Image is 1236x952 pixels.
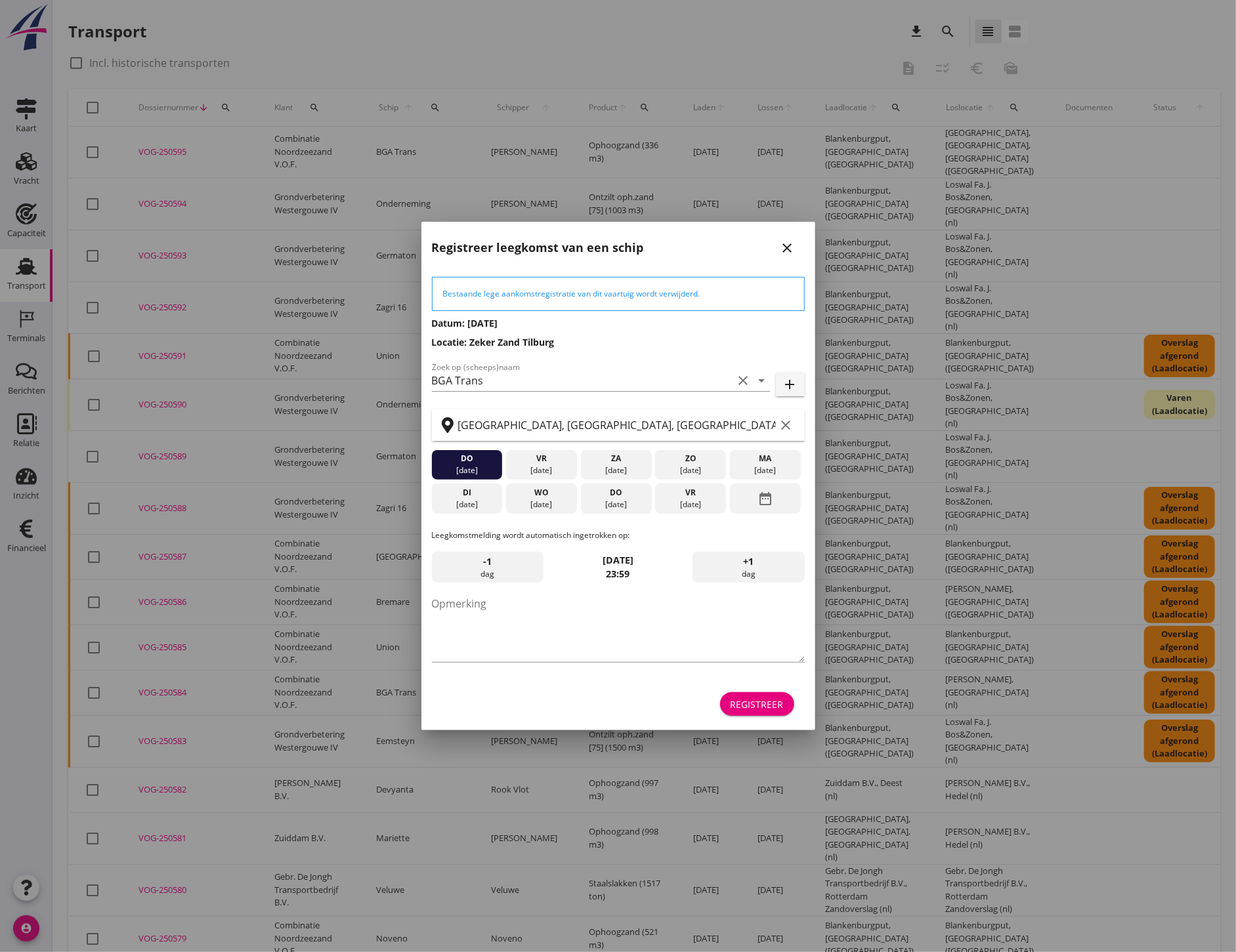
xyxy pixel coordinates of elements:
[584,487,648,499] div: do
[778,417,794,433] i: clear
[757,487,773,510] i: date_range
[458,415,776,436] input: Zoek op terminal of plaats
[435,487,499,499] div: di
[733,453,798,465] div: ma
[483,554,492,569] span: -1
[432,335,805,349] h3: Locatie: Zeker Zand Tilburg
[658,453,723,465] div: zo
[754,373,770,388] i: arrow_drop_down
[432,239,644,257] h2: Registreer leegkomst van een schip
[584,453,648,465] div: za
[432,529,805,541] p: Leegkomstmelding wordt automatisch ingetrokken op:
[584,465,648,476] div: [DATE]
[603,554,633,566] strong: [DATE]
[782,377,798,392] i: add
[509,499,574,510] div: [DATE]
[432,370,733,391] input: Zoek op (scheeps)naam
[435,499,499,510] div: [DATE]
[780,240,796,256] i: close
[435,453,499,465] div: do
[658,465,723,476] div: [DATE]
[731,697,784,711] div: Registreer
[509,453,574,465] div: vr
[584,499,648,510] div: [DATE]
[432,316,805,330] h3: Datum: [DATE]
[693,552,804,583] div: dag
[720,692,794,716] button: Registreer
[743,554,754,569] span: +1
[733,465,798,476] div: [DATE]
[509,465,574,476] div: [DATE]
[443,288,794,300] div: Bestaande lege aankomstregistratie van dit vaartuig wordt verwijderd.
[509,487,574,499] div: wo
[432,593,805,662] textarea: Opmerking
[736,373,752,388] i: clear
[658,487,723,499] div: vr
[658,499,723,510] div: [DATE]
[432,552,543,583] div: dag
[435,465,499,476] div: [DATE]
[607,568,630,580] strong: 23:59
